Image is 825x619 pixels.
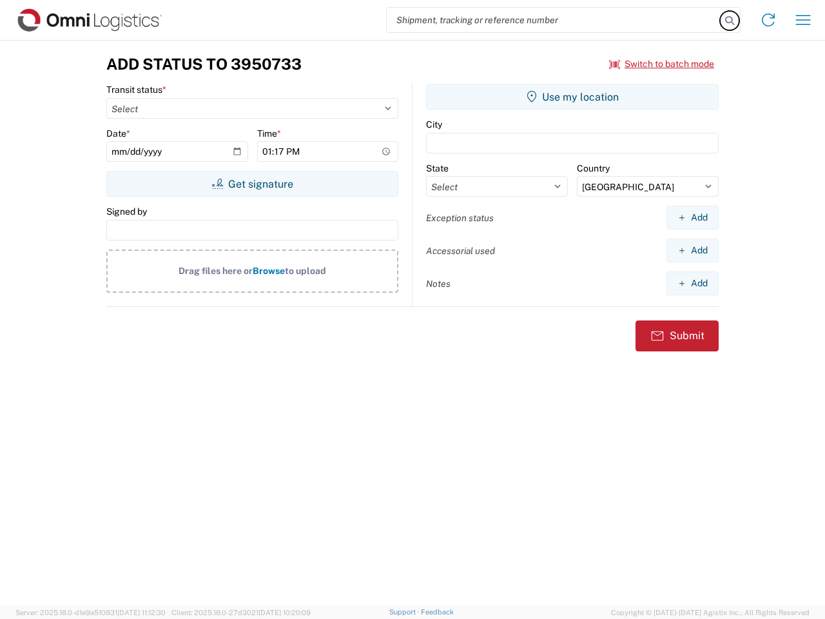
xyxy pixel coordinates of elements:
label: Time [257,128,281,139]
label: Transit status [106,84,166,95]
span: [DATE] 10:20:09 [258,609,311,616]
button: Submit [636,320,719,351]
span: Browse [253,266,285,276]
span: to upload [285,266,326,276]
input: Shipment, tracking or reference number [387,8,721,32]
button: Add [666,239,719,262]
span: Client: 2025.18.0-27d3021 [171,609,311,616]
a: Support [389,608,422,616]
button: Use my location [426,84,719,110]
button: Add [666,206,719,230]
span: Drag files here or [179,266,253,276]
span: Server: 2025.18.0-d1e9a510831 [15,609,166,616]
label: State [426,162,449,174]
label: Notes [426,278,451,290]
button: Add [666,271,719,295]
label: Date [106,128,130,139]
label: City [426,119,442,130]
label: Country [577,162,610,174]
label: Exception status [426,212,494,224]
button: Get signature [106,171,398,197]
span: [DATE] 11:12:30 [117,609,166,616]
h3: Add Status to 3950733 [106,55,302,74]
span: Copyright © [DATE]-[DATE] Agistix Inc., All Rights Reserved [611,607,810,618]
a: Feedback [421,608,454,616]
label: Signed by [106,206,147,217]
button: Switch to batch mode [609,54,714,75]
label: Accessorial used [426,245,495,257]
